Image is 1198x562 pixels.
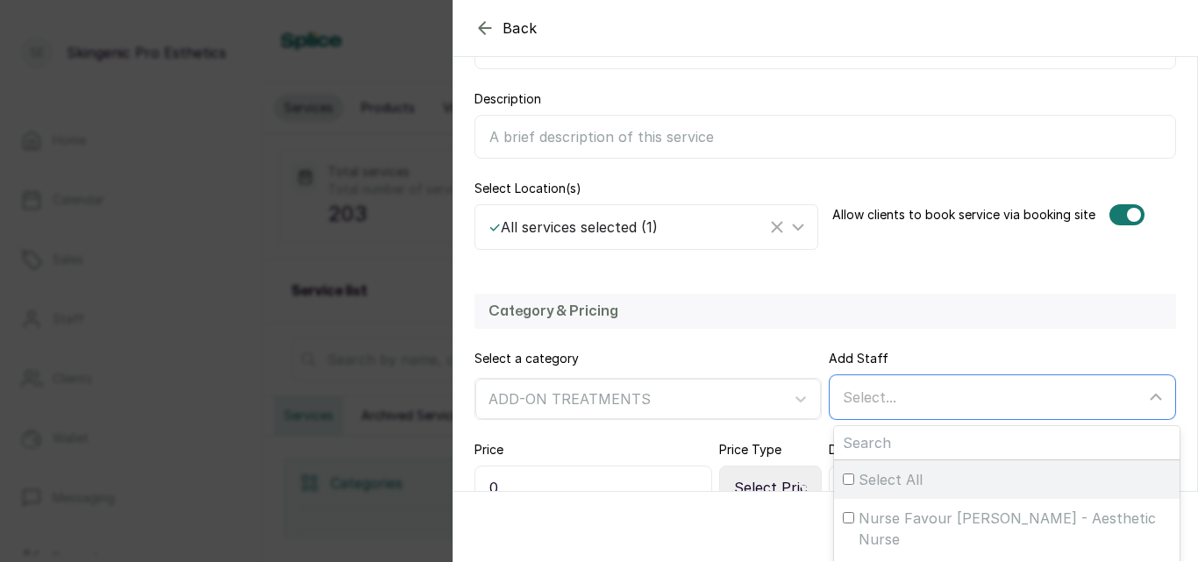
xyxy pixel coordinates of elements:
[488,301,1162,322] h2: Category & Pricing
[767,217,788,238] button: Clear Selected
[843,473,854,485] input: Select All
[474,466,712,509] input: Enter price
[859,508,1171,550] span: Nurse Favour [PERSON_NAME] - Aesthetic Nurse
[474,18,538,39] button: Back
[832,206,1095,224] label: Allow clients to book service via booking site
[503,18,538,39] span: Back
[488,217,767,238] div: All services selected ( 1 )
[834,426,1180,459] input: Search
[829,350,888,367] label: Add Staff
[488,218,501,236] span: ✓
[843,388,896,406] span: Select...
[474,441,503,459] label: Price
[829,441,879,459] label: Duration
[474,90,541,108] label: Description
[843,512,854,523] input: Nurse Favour [PERSON_NAME] - Aesthetic Nurse
[859,469,923,490] span: Select All
[474,180,581,197] label: Select Location(s)
[829,466,988,509] input: Hour(s)
[474,350,579,367] label: Select a category
[474,115,1176,159] input: A brief description of this service
[719,441,781,459] label: Price Type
